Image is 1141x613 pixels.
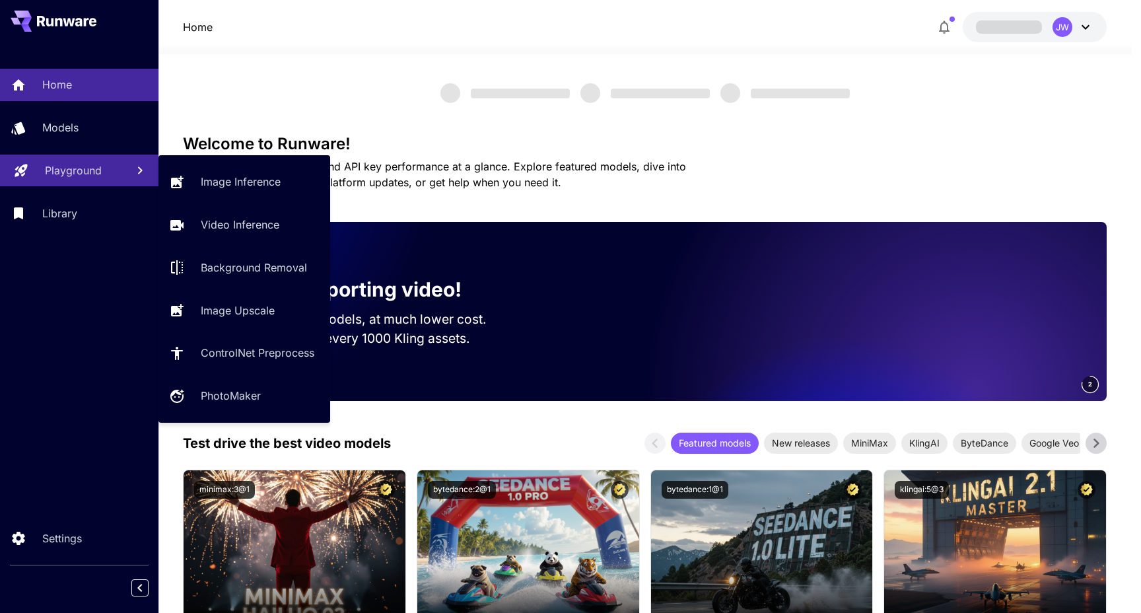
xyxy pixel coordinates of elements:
[158,380,330,412] a: PhotoMaker
[377,481,395,499] button: Certified Model – Vetted for best performance and includes a commercial license.
[611,481,629,499] button: Certified Model – Vetted for best performance and includes a commercial license.
[183,160,686,189] span: Check out your usage stats and API key performance at a glance. Explore featured models, dive int...
[131,579,149,596] button: Collapse sidebar
[42,120,79,135] p: Models
[662,481,728,499] button: bytedance:1@1
[901,436,948,450] span: KlingAI
[158,252,330,284] a: Background Removal
[158,294,330,326] a: Image Upscale
[843,436,896,450] span: MiniMax
[1078,481,1095,499] button: Certified Model – Vetted for best performance and includes a commercial license.
[194,481,255,499] button: minimax:3@1
[183,433,391,453] p: Test drive the best video models
[241,275,462,305] p: Now supporting video!
[201,303,275,318] p: Image Upscale
[158,209,330,241] a: Video Inference
[671,436,759,450] span: Featured models
[1021,436,1087,450] span: Google Veo
[204,310,512,329] p: Run the best video models, at much lower cost.
[895,481,949,499] button: klingai:5@3
[201,217,279,233] p: Video Inference
[42,205,77,221] p: Library
[158,166,330,198] a: Image Inference
[201,345,314,361] p: ControlNet Preprocess
[201,174,281,190] p: Image Inference
[183,19,213,35] p: Home
[42,77,72,92] p: Home
[201,260,307,275] p: Background Removal
[141,576,158,600] div: Collapse sidebar
[183,19,213,35] nav: breadcrumb
[183,135,1107,153] h3: Welcome to Runware!
[428,481,496,499] button: bytedance:2@1
[1088,379,1092,389] span: 2
[953,436,1016,450] span: ByteDance
[1053,17,1072,37] div: JW
[45,162,102,178] p: Playground
[201,388,261,404] p: PhotoMaker
[764,436,838,450] span: New releases
[844,481,862,499] button: Certified Model – Vetted for best performance and includes a commercial license.
[204,329,512,348] p: Save up to $500 for every 1000 Kling assets.
[158,337,330,369] a: ControlNet Preprocess
[42,530,82,546] p: Settings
